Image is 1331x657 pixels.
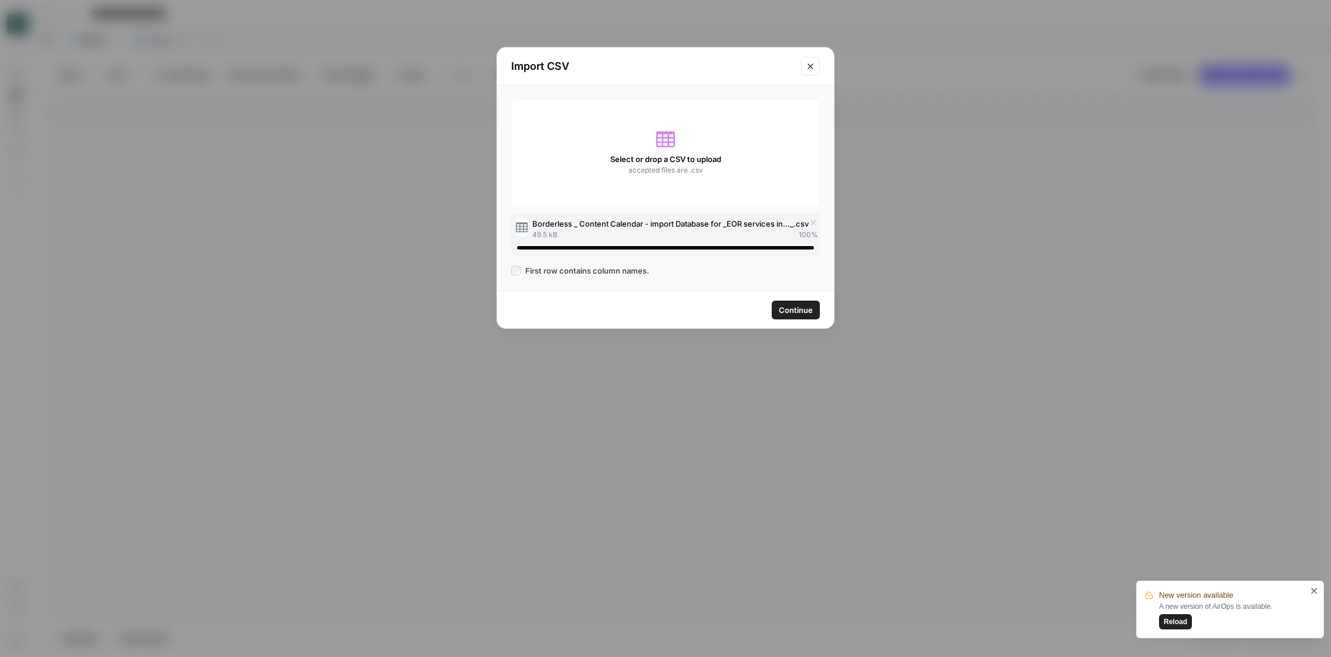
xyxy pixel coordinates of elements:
span: Reload [1164,616,1187,627]
span: First row contains column names. [525,265,649,277]
span: accepted files are .csv [629,165,703,176]
span: Borderless _ Content Calendar - import Database for _EOR services in..._.csv [532,218,809,230]
h2: Import CSV [511,58,794,75]
span: 100 % [799,230,818,240]
div: A new version of AirOps is available. [1159,601,1307,629]
span: New version available [1159,589,1233,601]
span: Select or drop a CSV to upload [610,153,721,165]
button: Close modal [801,57,820,76]
span: Continue [779,304,813,316]
input: First row contains column names. [511,266,521,275]
span: 49.5 kB [532,230,558,240]
button: close [1310,586,1319,595]
button: Continue [772,301,820,319]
